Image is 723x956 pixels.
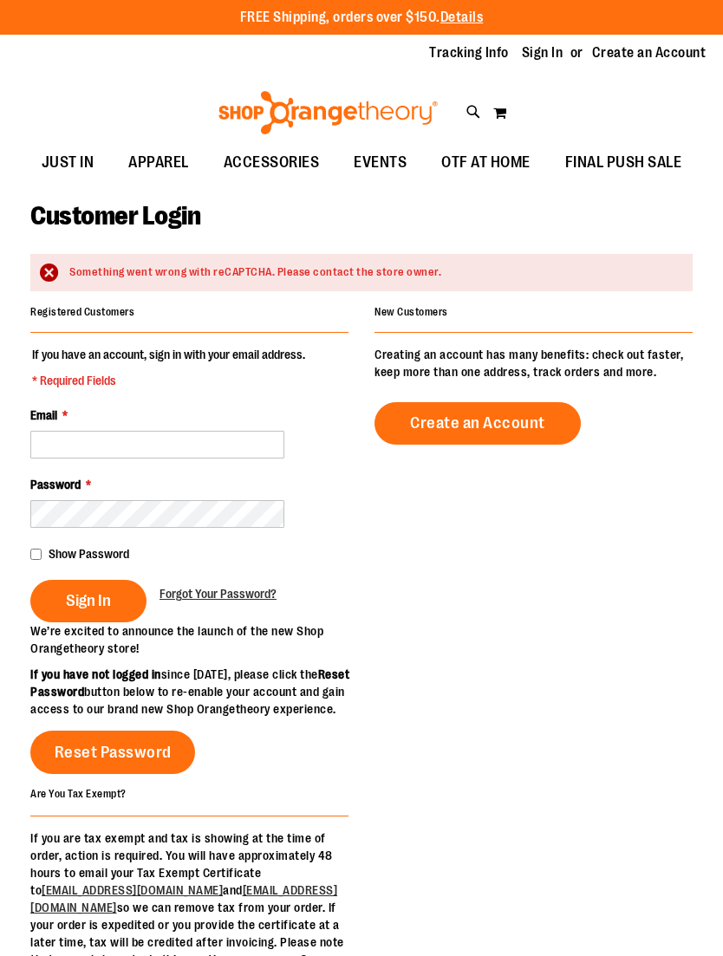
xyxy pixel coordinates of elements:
span: Sign In [66,591,111,610]
span: Email [30,408,57,422]
a: Create an Account [592,43,707,62]
span: EVENTS [354,143,407,182]
a: FINAL PUSH SALE [548,143,700,183]
a: Tracking Info [429,43,509,62]
p: FREE Shipping, orders over $150. [240,8,484,28]
a: [EMAIL_ADDRESS][DOMAIN_NAME] [42,883,223,897]
a: ACCESSORIES [206,143,337,183]
strong: Are You Tax Exempt? [30,788,127,800]
span: FINAL PUSH SALE [565,143,682,182]
a: Reset Password [30,731,195,774]
span: Forgot Your Password? [160,587,277,601]
a: Forgot Your Password? [160,585,277,602]
span: JUST IN [42,143,94,182]
a: Create an Account [375,402,581,445]
button: Sign In [30,580,147,622]
p: since [DATE], please click the button below to re-enable your account and gain access to our bran... [30,666,361,718]
span: Customer Login [30,201,200,231]
a: Sign In [522,43,563,62]
a: EVENTS [336,143,424,183]
p: Creating an account has many benefits: check out faster, keep more than one address, track orders... [375,346,693,380]
span: Reset Password [55,743,172,762]
span: Create an Account [410,413,545,432]
strong: Registered Customers [30,306,134,318]
div: Something went wrong with reCAPTCHA. Please contact the store owner. [69,264,675,281]
p: We’re excited to announce the launch of the new Shop Orangetheory store! [30,622,361,657]
strong: If you have not logged in [30,667,161,681]
span: Show Password [49,547,129,561]
strong: New Customers [375,306,448,318]
a: OTF AT HOME [424,143,548,183]
a: APPAREL [111,143,206,183]
a: [EMAIL_ADDRESS][DOMAIN_NAME] [30,883,337,914]
span: APPAREL [128,143,189,182]
span: Password [30,478,81,491]
span: ACCESSORIES [224,143,320,182]
legend: If you have an account, sign in with your email address. [30,346,307,389]
span: * Required Fields [32,372,305,389]
span: OTF AT HOME [441,143,531,182]
a: JUST IN [24,143,112,183]
a: Details [440,10,484,25]
img: Shop Orangetheory [216,91,440,134]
